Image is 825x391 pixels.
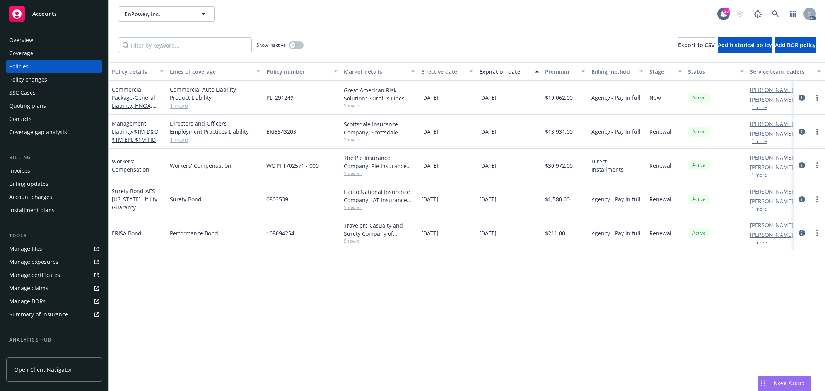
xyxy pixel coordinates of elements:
[6,100,102,112] a: Quoting plans
[14,365,72,374] span: Open Client Navigator
[691,196,707,203] span: Active
[421,127,439,136] span: [DATE]
[170,127,260,136] a: Employment Practices Liability
[545,229,565,237] span: $211.00
[542,62,588,81] button: Premium
[112,128,159,143] span: - $1M D&O $1M EPL $1M FID
[750,95,793,104] a: [PERSON_NAME]
[813,195,822,204] a: more
[718,41,772,49] span: Add historical policy
[591,68,635,76] div: Billing method
[112,86,155,117] a: Commercial Package
[797,195,806,204] a: circleInformation
[813,161,822,170] a: more
[723,8,730,15] div: 23
[9,60,29,73] div: Policies
[9,34,33,46] div: Overview
[421,68,465,76] div: Effective date
[750,197,793,205] a: [PERSON_NAME]
[479,229,497,237] span: [DATE]
[479,68,530,76] div: Expiration date
[752,240,767,245] button: 1 more
[266,68,329,76] div: Policy number
[678,41,715,49] span: Export to CSV
[344,238,415,244] span: Show all
[344,204,415,211] span: Show all
[646,62,685,81] button: Stage
[109,62,167,81] button: Policy details
[9,47,33,59] div: Coverage
[6,256,102,268] span: Manage exposures
[545,68,577,76] div: Premium
[9,282,48,294] div: Manage claims
[591,127,641,136] span: Agency - Pay in full
[649,161,671,170] span: Renewal
[6,3,102,25] a: Accounts
[6,243,102,255] a: Manage files
[344,68,407,76] div: Market details
[750,68,813,76] div: Service team leaders
[6,126,102,138] a: Coverage gap analysis
[750,6,765,22] a: Report a Bug
[112,158,149,173] a: Workers' Compensation
[813,93,822,102] a: more
[750,163,793,171] a: [PERSON_NAME]
[6,347,102,359] a: Loss summary generator
[6,308,102,321] a: Summary of insurance
[32,11,57,17] span: Accounts
[649,68,673,76] div: Stage
[758,376,768,391] div: Drag to move
[545,127,573,136] span: $13,931.00
[6,204,102,216] a: Installment plans
[266,229,294,237] span: 108094254
[797,127,806,136] a: circleInformation
[9,243,42,255] div: Manage files
[649,93,661,102] span: New
[6,87,102,99] a: SSC Cases
[588,62,646,81] button: Billing method
[6,336,102,344] div: Analytics hub
[6,295,102,308] a: Manage BORs
[170,161,260,170] a: Workers' Compensation
[112,187,157,211] a: Surety Bond
[797,161,806,170] a: circleInformation
[9,204,55,216] div: Installment plans
[750,187,793,195] a: [PERSON_NAME]
[266,93,294,102] span: PLF291249
[591,157,643,173] span: Direct - Installments
[591,93,641,102] span: Agency - Pay in full
[9,347,73,359] div: Loss summary generator
[6,191,102,203] a: Account charges
[750,153,793,161] a: [PERSON_NAME]
[752,173,767,177] button: 1 more
[344,221,415,238] div: Travelers Casualty and Surety Company of America, Travelers Insurance
[6,165,102,177] a: Invoices
[418,62,476,81] button: Effective date
[9,165,30,177] div: Invoices
[112,94,157,117] span: - General Liability, HNOA, Product Liability
[112,120,159,143] a: Management Liability
[167,62,263,81] button: Lines of coverage
[170,136,260,144] a: 1 more
[421,195,439,203] span: [DATE]
[170,195,260,203] a: Surety Bond
[718,37,772,53] button: Add historical policy
[479,127,497,136] span: [DATE]
[421,93,439,102] span: [DATE]
[9,295,46,308] div: Manage BORs
[750,231,793,239] a: [PERSON_NAME]
[479,161,497,170] span: [DATE]
[344,170,415,177] span: Show all
[732,6,748,22] a: Start snowing
[9,73,47,86] div: Policy changes
[775,37,816,53] button: Add BOR policy
[344,188,415,204] div: Harco National Insurance Company, IAT Insurance Group
[6,154,102,161] div: Billing
[6,113,102,125] a: Contacts
[344,154,415,170] div: The Pie Insurance Company, Pie Insurance (Carrier), Appalachian Underwriters
[6,73,102,86] a: Policy changes
[6,60,102,73] a: Policies
[6,178,102,190] a: Billing updates
[813,127,822,136] a: more
[9,191,52,203] div: Account charges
